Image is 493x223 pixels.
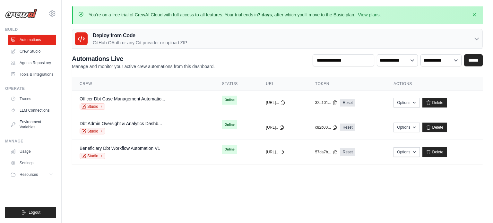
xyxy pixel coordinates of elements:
a: Delete [422,147,447,157]
th: URL [258,77,307,90]
a: Reset [340,148,355,156]
span: Online [222,145,237,154]
div: Build [5,27,56,32]
a: Studio [80,128,105,134]
span: Online [222,120,237,129]
a: Reset [340,124,355,131]
strong: 7 days [258,12,272,17]
button: Options [394,123,419,132]
h2: Automations Live [72,54,215,63]
a: View plans [358,12,379,17]
a: Studio [80,103,105,110]
a: Reset [340,99,355,107]
span: Online [222,96,237,105]
button: Options [394,147,419,157]
a: Automations [8,35,56,45]
span: Resources [20,172,38,177]
a: Beneficiary Dbt Workflow Automation V1 [80,146,160,151]
th: Status [214,77,258,90]
p: GitHub OAuth or any Git provider or upload ZIP [93,39,187,46]
div: Operate [5,86,56,91]
h3: Deploy from Code [93,32,187,39]
a: Delete [422,98,447,107]
button: Options [394,98,419,107]
p: Manage and monitor your active crew automations from this dashboard. [72,63,215,70]
th: Actions [386,77,483,90]
span: Logout [29,210,40,215]
div: Manage [5,139,56,144]
a: LLM Connections [8,105,56,116]
th: Crew [72,77,214,90]
a: Studio [80,153,105,159]
th: Token [307,77,386,90]
p: You're on a free trial of CrewAI Cloud with full access to all features. Your trial ends in , aft... [89,12,381,18]
a: Crew Studio [8,46,56,56]
a: Agents Repository [8,58,56,68]
button: Logout [5,207,56,218]
a: Traces [8,94,56,104]
button: 57da7b... [315,150,338,155]
button: c82b00... [315,125,337,130]
a: Usage [8,146,56,157]
a: Officer Dbt Case Management Automatio... [80,96,165,101]
button: Resources [8,169,56,180]
a: Dbt Admin Oversight & Analytics Dashb... [80,121,162,126]
a: Settings [8,158,56,168]
a: Delete [422,123,447,132]
img: Logo [5,9,37,18]
a: Tools & Integrations [8,69,56,80]
button: 32a101... [315,100,338,105]
a: Environment Variables [8,117,56,132]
